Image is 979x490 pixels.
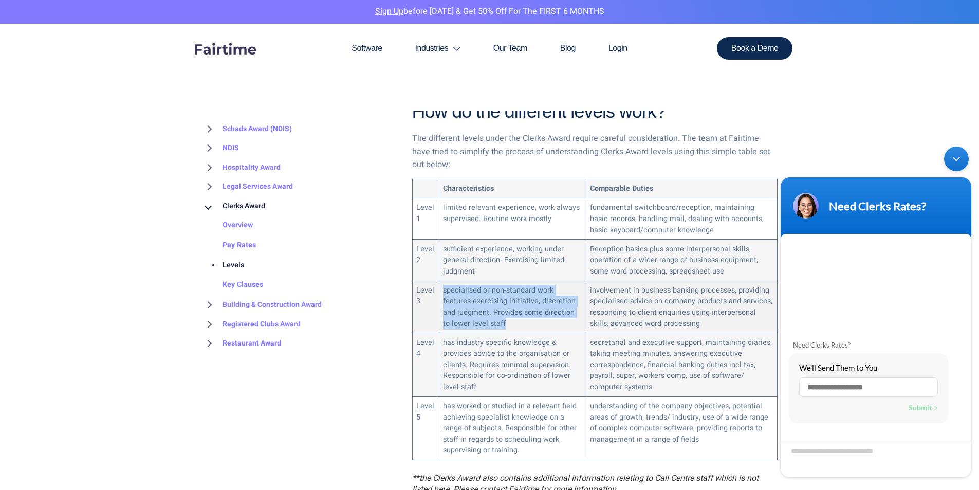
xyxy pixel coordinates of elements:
[544,24,592,73] a: Blog
[202,196,265,216] a: Clerks Award
[202,139,239,158] a: NDIS
[586,198,777,240] td: fundamental switchboard/reception, maintaining basic records, handling mail, dealing with account...
[586,240,777,281] td: Reception basics plus some interpersonal skills, operation of a wider range of business equipment...
[586,281,777,333] td: involvement in business banking processes, providing specialised advice on company products and s...
[375,5,403,17] a: Sign Up
[202,98,397,353] div: BROWSE TOPICS
[202,158,281,177] a: Hospitality Award
[731,44,779,52] span: Book a Demo
[412,132,778,172] p: The different levels under the Clerks Award require careful consideration. The team at Fairtime h...
[202,216,253,236] a: Overview
[717,37,793,60] a: Book a Demo
[412,198,439,240] td: Level 1
[439,396,586,460] td: has worked or studied in a relevant field achieving specialist knowledge on a range of subjects. ...
[590,183,653,194] strong: Comparable Duties
[399,24,477,73] a: Industries
[202,119,292,139] a: Schads Award (NDIS)
[412,396,439,460] td: Level 5
[586,333,777,396] td: secretarial and executive support, maintaining diaries, taking meeting minutes, answering executi...
[202,119,397,353] nav: BROWSE TOPICS
[439,281,586,333] td: specialised or non-standard work features exercising initiative, discretion and judgment. Provide...
[586,396,777,460] td: understanding of the company objectives, potential areas of growth, trends/ industry, use of a wi...
[202,334,281,353] a: Restaurant Award
[477,24,544,73] a: Our Team
[412,240,439,281] td: Level 2
[412,333,439,396] td: Level 4
[439,333,586,396] td: has industry specific knowledge & provides advice to the organisation or clients. Requires minima...
[412,281,439,333] td: Level 3
[202,295,322,315] a: Building & Construction Award
[202,256,244,276] a: Levels
[202,276,263,296] a: Key Clauses
[592,24,644,73] a: Login
[8,5,971,19] p: before [DATE] & Get 50% Off for the FIRST 6 MONTHS
[412,100,778,124] h2: How do the different levels work?
[775,141,976,482] iframe: SalesIQ Chatwindow
[202,315,301,334] a: Registered Clubs Award
[439,198,586,240] td: limited relevant experience, work always supervised. Routine work mostly
[335,24,398,73] a: Software
[439,240,586,281] td: sufficient experience, working under general direction. Exercising limited judgment
[202,177,293,197] a: Legal Services Award
[202,235,256,256] a: Pay Rates
[443,183,494,194] strong: Characteristics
